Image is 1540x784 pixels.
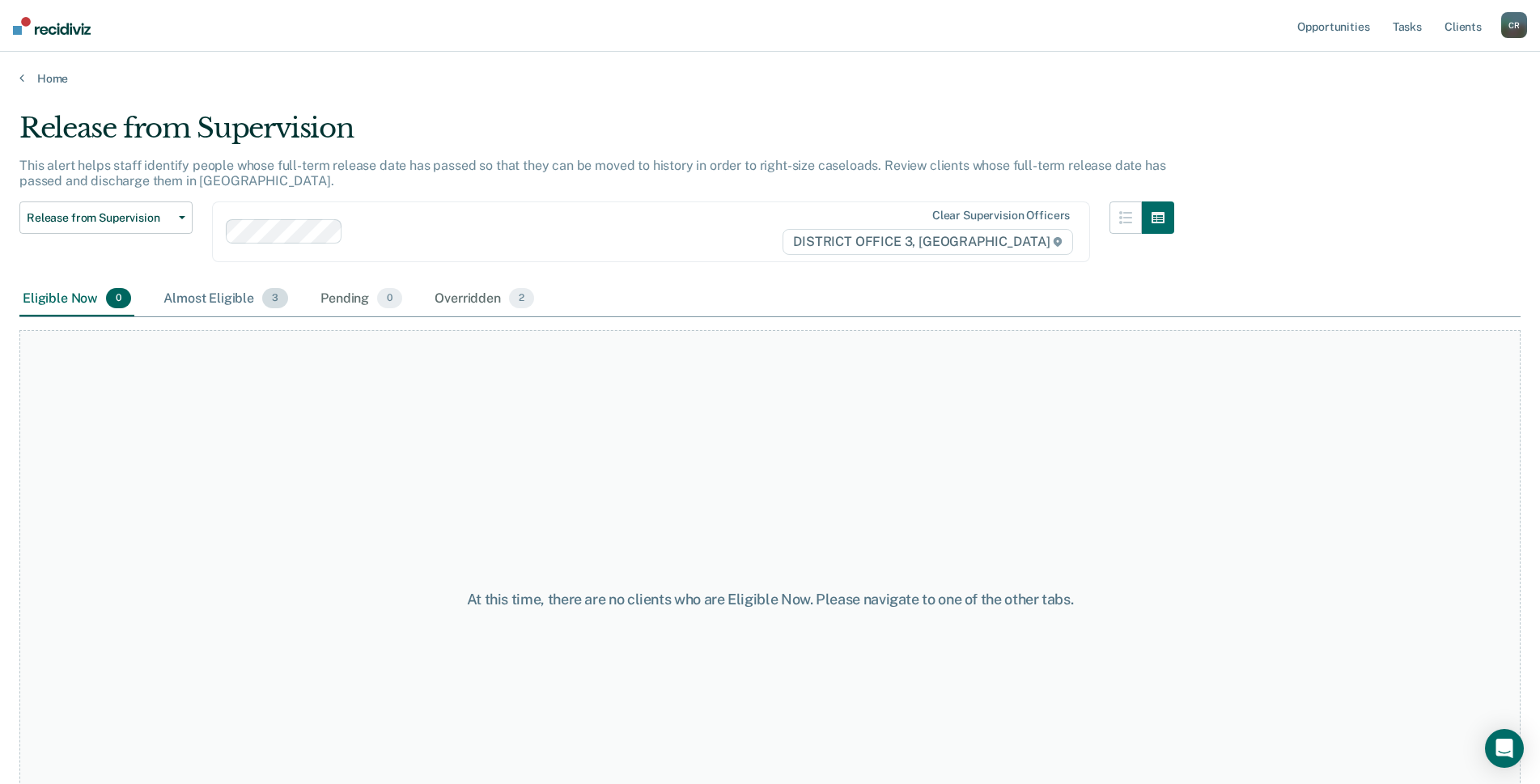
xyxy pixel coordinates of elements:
[1501,12,1527,38] button: CR
[1501,12,1527,38] div: C R
[13,17,91,35] img: Recidiviz
[19,282,134,317] div: Eligible Now0
[27,211,172,225] span: Release from Supervision
[19,112,1174,158] div: Release from Supervision
[395,591,1145,608] div: At this time, there are no clients who are Eligible Now. Please navigate to one of the other tabs.
[19,71,1521,86] a: Home
[262,288,288,309] span: 3
[160,282,291,317] div: Almost Eligible3
[317,282,405,317] div: Pending0
[1485,729,1524,768] div: Open Intercom Messenger
[377,288,402,309] span: 0
[932,209,1070,222] div: Clear supervision officers
[106,288,131,309] span: 0
[431,282,537,317] div: Overridden2
[19,201,193,234] button: Release from Supervision
[783,229,1073,255] span: DISTRICT OFFICE 3, [GEOGRAPHIC_DATA]
[19,158,1165,189] p: This alert helps staff identify people whose full-term release date has passed so that they can b...
[509,288,534,309] span: 2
